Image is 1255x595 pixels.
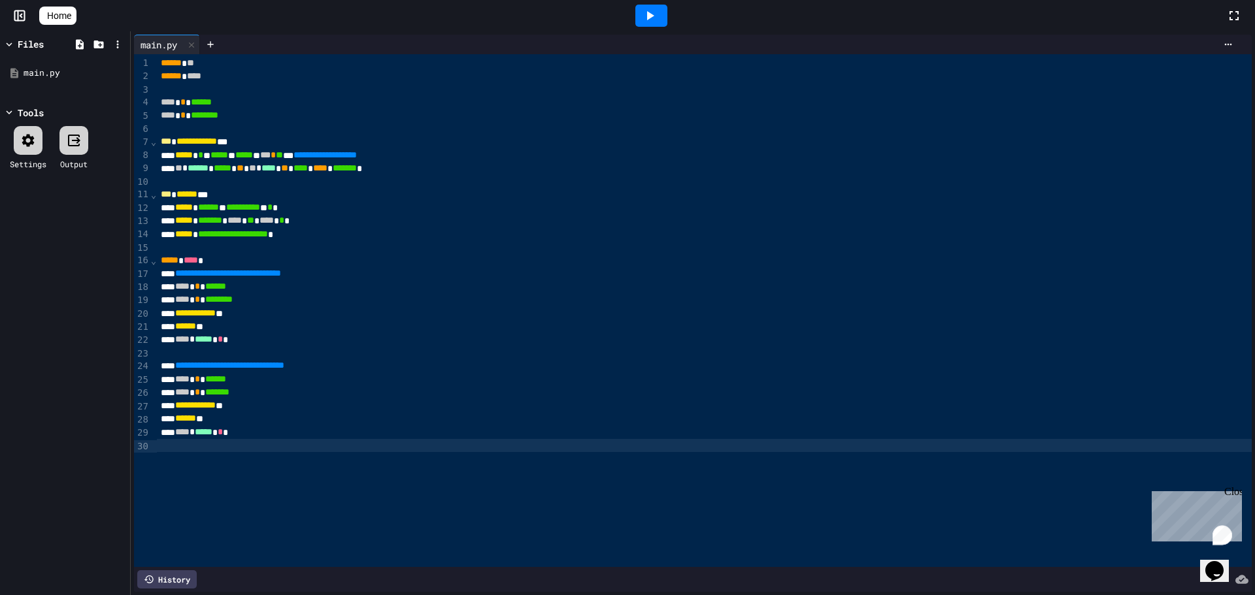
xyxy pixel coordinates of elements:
div: 29 [134,426,150,440]
div: 14 [134,228,150,241]
div: 8 [134,149,150,162]
div: 15 [134,242,150,255]
div: 1 [134,57,150,70]
div: 27 [134,400,150,413]
div: Chat with us now!Close [5,5,90,83]
iframe: chat widget [1146,486,1242,541]
div: 24 [134,360,150,373]
div: 13 [134,215,150,228]
div: 6 [134,123,150,136]
div: 7 [134,136,150,149]
div: Tools [18,106,44,120]
div: 23 [134,347,150,361]
div: 2 [134,70,150,83]
div: 30 [134,440,150,453]
div: 19 [134,294,150,307]
iframe: chat widget [1200,543,1242,582]
span: Home [47,9,71,22]
div: 21 [134,321,150,334]
div: Settings [10,158,46,170]
div: 22 [134,334,150,347]
div: 5 [134,110,150,123]
div: 9 [134,162,150,175]
div: 11 [134,188,150,201]
div: 4 [134,96,150,109]
span: Fold line [150,137,157,147]
span: Fold line [150,255,157,266]
div: main.py [134,38,184,52]
div: 12 [134,202,150,215]
div: main.py [24,67,125,80]
div: 3 [134,84,150,97]
div: Files [18,37,44,51]
div: 20 [134,308,150,321]
div: 25 [134,374,150,387]
a: Home [39,7,76,25]
div: To enrich screen reader interactions, please activate Accessibility in Grammarly extension settings [157,54,1252,567]
div: History [137,570,197,588]
div: Output [60,158,88,170]
span: Fold line [150,189,157,200]
div: 17 [134,268,150,281]
div: main.py [134,35,200,54]
div: 28 [134,413,150,426]
div: 16 [134,254,150,267]
div: 26 [134,387,150,400]
div: 18 [134,281,150,294]
div: 10 [134,176,150,189]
